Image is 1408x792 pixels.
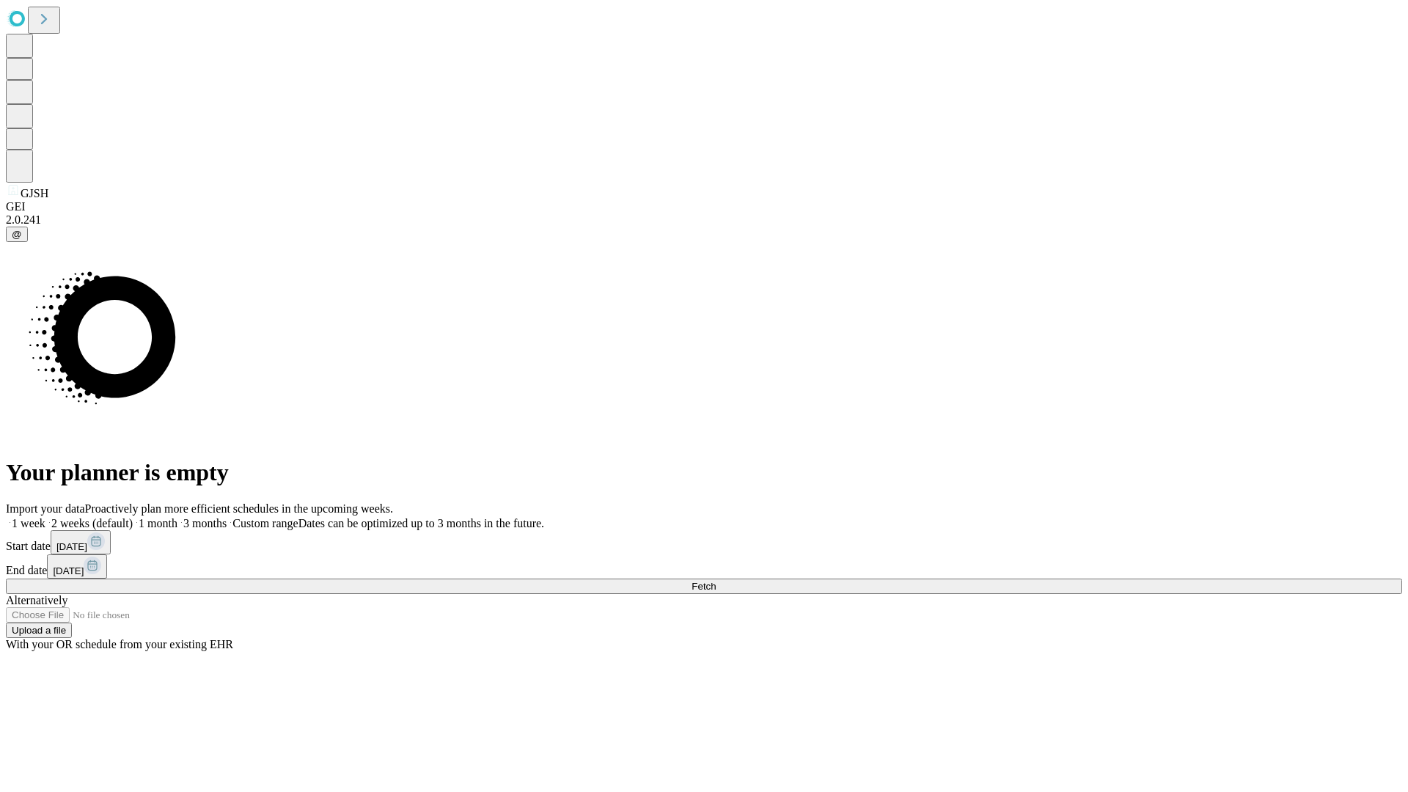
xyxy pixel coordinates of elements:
span: Custom range [232,517,298,529]
span: 2 weeks (default) [51,517,133,529]
span: @ [12,229,22,240]
span: [DATE] [53,565,84,576]
span: [DATE] [56,541,87,552]
h1: Your planner is empty [6,459,1402,486]
button: [DATE] [47,554,107,579]
span: Proactively plan more efficient schedules in the upcoming weeks. [85,502,393,515]
div: End date [6,554,1402,579]
span: GJSH [21,187,48,199]
span: Dates can be optimized up to 3 months in the future. [298,517,544,529]
span: 3 months [183,517,227,529]
span: Fetch [692,581,716,592]
button: Fetch [6,579,1402,594]
button: [DATE] [51,530,111,554]
div: 2.0.241 [6,213,1402,227]
div: GEI [6,200,1402,213]
span: With your OR schedule from your existing EHR [6,638,233,650]
span: Import your data [6,502,85,515]
button: @ [6,227,28,242]
button: Upload a file [6,623,72,638]
div: Start date [6,530,1402,554]
span: Alternatively [6,594,67,606]
span: 1 month [139,517,177,529]
span: 1 week [12,517,45,529]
